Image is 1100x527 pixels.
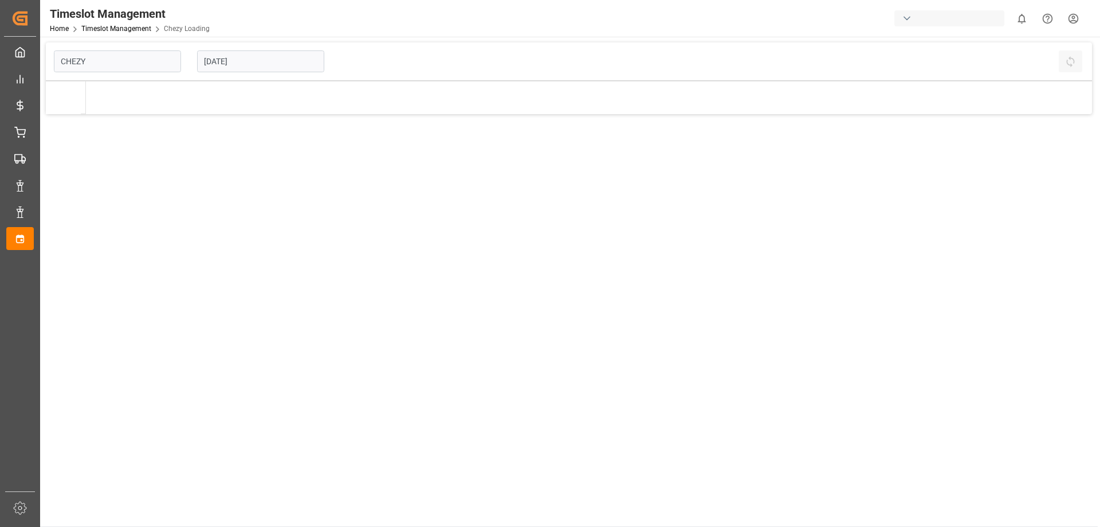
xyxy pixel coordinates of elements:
div: Timeslot Management [50,5,210,22]
button: show 0 new notifications [1009,6,1035,32]
input: DD-MM-YYYY [197,50,324,72]
button: Help Center [1035,6,1060,32]
input: Type to search/select [54,50,181,72]
a: Home [50,25,69,33]
a: Timeslot Management [81,25,151,33]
